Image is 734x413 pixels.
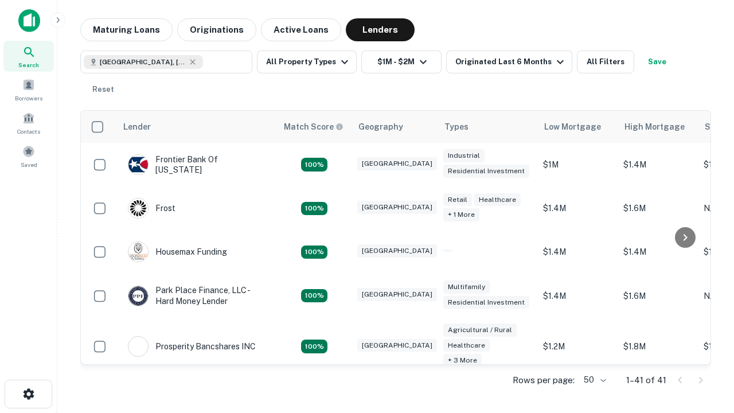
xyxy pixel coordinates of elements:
div: Matching Properties: 7, hasApolloMatch: undefined [301,340,327,353]
td: $1.6M [618,274,698,317]
a: Saved [3,141,54,172]
th: Capitalize uses an advanced AI algorithm to match your search with the best lender. The match sco... [277,111,352,143]
div: Prosperity Bancshares INC [128,336,256,357]
img: capitalize-icon.png [18,9,40,32]
div: High Mortgage [624,120,685,134]
div: Multifamily [443,280,490,294]
div: 50 [579,372,608,388]
td: $1.8M [618,318,698,376]
div: Originated Last 6 Months [455,55,567,69]
div: Matching Properties: 4, hasApolloMatch: undefined [301,289,327,303]
img: picture [128,155,148,174]
td: $1M [537,143,618,186]
button: Active Loans [261,18,341,41]
button: Maturing Loans [80,18,173,41]
div: [GEOGRAPHIC_DATA] [357,201,437,214]
div: Capitalize uses an advanced AI algorithm to match your search with the best lender. The match sco... [284,120,343,133]
div: Geography [358,120,403,134]
th: Lender [116,111,277,143]
div: [GEOGRAPHIC_DATA] [357,157,437,170]
div: Lender [123,120,151,134]
div: Healthcare [443,339,490,352]
div: Retail [443,193,472,206]
div: + 3 more [443,354,482,367]
div: [GEOGRAPHIC_DATA] [357,339,437,352]
h6: Match Score [284,120,341,133]
div: Healthcare [474,193,521,206]
button: Lenders [346,18,415,41]
th: High Mortgage [618,111,698,143]
span: Search [18,60,39,69]
span: Saved [21,160,37,169]
div: [GEOGRAPHIC_DATA] [357,244,437,258]
div: Frost [128,198,175,219]
div: Types [444,120,468,134]
div: Residential Investment [443,296,529,309]
button: $1M - $2M [361,50,442,73]
td: $1.4M [537,186,618,230]
a: Search [3,41,54,72]
th: Types [438,111,537,143]
button: Save your search to get updates of matches that match your search criteria. [639,50,676,73]
div: Agricultural / Rural [443,324,517,337]
button: Originations [177,18,256,41]
td: $1.4M [537,230,618,274]
img: picture [128,286,148,306]
div: Matching Properties: 4, hasApolloMatch: undefined [301,158,327,172]
span: Contacts [17,127,40,136]
div: Housemax Funding [128,241,227,262]
div: Residential Investment [443,165,529,178]
a: Contacts [3,107,54,138]
td: $1.6M [618,186,698,230]
button: All Filters [577,50,634,73]
span: [GEOGRAPHIC_DATA], [GEOGRAPHIC_DATA], [GEOGRAPHIC_DATA] [100,57,186,67]
th: Low Mortgage [537,111,618,143]
div: Low Mortgage [544,120,601,134]
iframe: Chat Widget [677,321,734,376]
td: $1.4M [618,143,698,186]
th: Geography [352,111,438,143]
button: All Property Types [257,50,357,73]
div: + 1 more [443,208,479,221]
div: Industrial [443,149,485,162]
div: Matching Properties: 4, hasApolloMatch: undefined [301,202,327,216]
div: Park Place Finance, LLC - Hard Money Lender [128,285,266,306]
img: picture [128,242,148,262]
div: Matching Properties: 4, hasApolloMatch: undefined [301,246,327,259]
td: $1.4M [618,230,698,274]
div: [GEOGRAPHIC_DATA] [357,288,437,301]
p: 1–41 of 41 [626,373,666,387]
td: $1.4M [537,274,618,317]
img: picture [128,337,148,356]
button: Reset [85,78,122,101]
p: Rows per page: [513,373,575,387]
span: Borrowers [15,93,42,103]
a: Borrowers [3,74,54,105]
div: Frontier Bank Of [US_STATE] [128,154,266,175]
img: picture [128,198,148,218]
td: $1.2M [537,318,618,376]
button: Originated Last 6 Months [446,50,572,73]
